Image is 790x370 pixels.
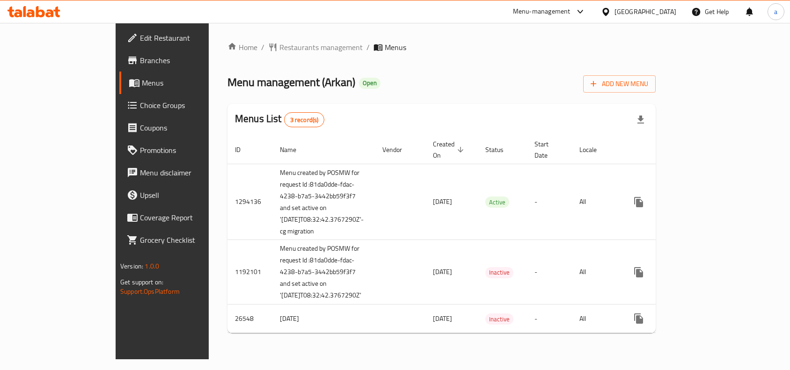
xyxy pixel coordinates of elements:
span: Get support on: [120,276,163,288]
button: Change Status [650,191,673,213]
span: [DATE] [433,312,452,325]
span: Active [485,197,509,208]
td: - [527,164,572,240]
span: Restaurants management [279,42,363,53]
li: / [366,42,370,53]
span: Grocery Checklist [140,234,240,246]
button: more [628,307,650,330]
span: Coverage Report [140,212,240,223]
button: more [628,191,650,213]
td: - [527,240,572,305]
nav: breadcrumb [227,42,656,53]
span: Menu management ( Arkan ) [227,72,355,93]
div: Export file [629,109,652,131]
a: Choice Groups [119,94,248,116]
span: Choice Groups [140,100,240,111]
span: a [774,7,777,17]
span: Vendor [382,144,414,155]
a: Menus [119,72,248,94]
button: Change Status [650,261,673,283]
span: Add New Menu [591,78,648,90]
button: more [628,261,650,283]
span: Menu disclaimer [140,167,240,178]
span: Status [485,144,516,155]
td: [DATE] [272,305,375,333]
a: Promotions [119,139,248,161]
td: - [527,305,572,333]
td: 1192101 [227,240,272,305]
td: 26548 [227,305,272,333]
button: Add New Menu [583,75,656,93]
a: Grocery Checklist [119,229,248,251]
th: Actions [620,136,725,164]
span: Branches [140,55,240,66]
span: Menus [142,77,240,88]
div: Total records count [284,112,325,127]
a: Menu disclaimer [119,161,248,184]
span: Edit Restaurant [140,32,240,44]
span: 1.0.0 [145,260,159,272]
span: Locale [579,144,609,155]
td: 1294136 [227,164,272,240]
div: Inactive [485,267,513,278]
a: Edit Restaurant [119,27,248,49]
span: Created On [433,138,467,161]
span: Start Date [534,138,561,161]
span: Coupons [140,122,240,133]
span: Inactive [485,314,513,325]
button: Change Status [650,307,673,330]
a: Support.OpsPlatform [120,285,180,297]
span: Version: [120,260,143,272]
span: 3 record(s) [285,116,324,124]
span: Promotions [140,145,240,156]
span: [DATE] [433,196,452,208]
td: All [572,164,620,240]
td: Menu created by POSMW for request Id :81da0dde-fdac-4238-b7a5-3442bb59f3f7 and set active on '[DA... [272,240,375,305]
span: [DATE] [433,266,452,278]
div: [GEOGRAPHIC_DATA] [614,7,676,17]
td: Menu created by POSMW for request Id :81da0dde-fdac-4238-b7a5-3442bb59f3f7 and set active on '[DA... [272,164,375,240]
td: All [572,305,620,333]
table: enhanced table [227,136,725,334]
a: Branches [119,49,248,72]
td: All [572,240,620,305]
a: Restaurants management [268,42,363,53]
h2: Menus List [235,112,324,127]
a: Upsell [119,184,248,206]
span: Upsell [140,189,240,201]
span: ID [235,144,253,155]
li: / [261,42,264,53]
a: Coverage Report [119,206,248,229]
span: Name [280,144,308,155]
div: Menu-management [513,6,571,17]
span: Inactive [485,267,513,278]
a: Coupons [119,116,248,139]
span: Menus [385,42,406,53]
span: Open [359,79,380,87]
